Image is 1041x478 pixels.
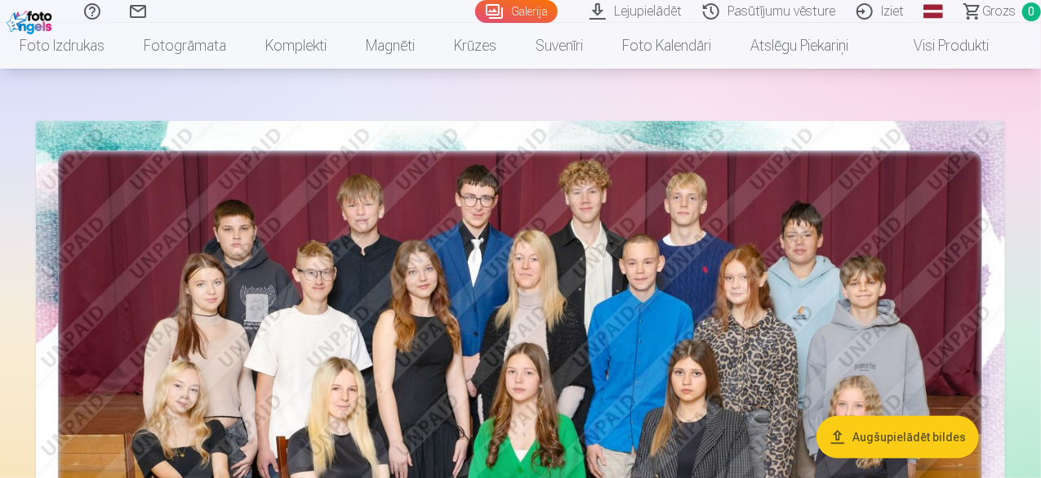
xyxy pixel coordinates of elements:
[868,23,1008,69] a: Visi produkti
[434,23,516,69] a: Krūzes
[603,23,731,69] a: Foto kalendāri
[731,23,868,69] a: Atslēgu piekariņi
[816,416,979,458] button: Augšupielādēt bildes
[346,23,434,69] a: Magnēti
[7,7,56,34] img: /fa1
[124,23,246,69] a: Fotogrāmata
[516,23,603,69] a: Suvenīri
[246,23,346,69] a: Komplekti
[982,2,1016,21] span: Grozs
[1022,2,1041,21] span: 0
